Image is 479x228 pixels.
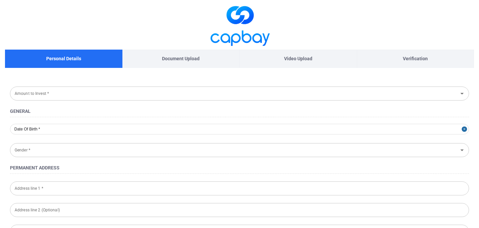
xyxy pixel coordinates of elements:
[462,124,469,134] button: Close
[457,145,467,155] button: Open
[10,124,469,134] input: Date Of Birth *
[457,89,467,98] button: Open
[403,55,428,62] p: Verification
[162,55,200,62] p: Document Upload
[46,55,81,62] p: Personal Details
[284,55,312,62] p: Video Upload
[10,107,469,115] h4: General
[10,164,469,172] h4: Permanent Address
